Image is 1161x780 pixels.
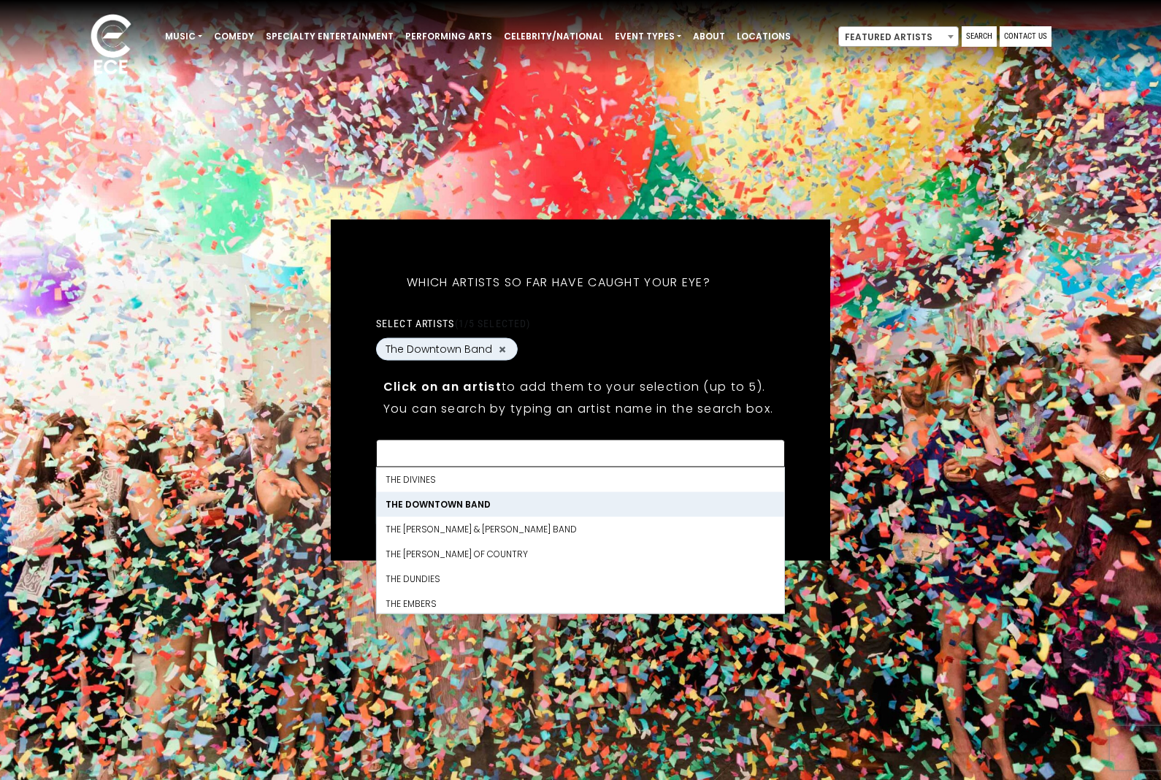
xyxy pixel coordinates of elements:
[839,27,958,47] span: Featured Artists
[962,26,997,47] a: Search
[1000,26,1051,47] a: Contact Us
[609,24,687,49] a: Event Types
[386,449,775,462] textarea: Search
[731,24,797,49] a: Locations
[687,24,731,49] a: About
[498,24,609,49] a: Celebrity/National
[260,24,399,49] a: Specialty Entertainment
[208,24,260,49] a: Comedy
[377,542,784,567] li: THE [PERSON_NAME] OF COUNTRY
[497,343,508,356] button: Remove The Downtown Band
[383,378,778,396] p: to add them to your selection (up to 5).
[159,24,208,49] a: Music
[386,342,492,357] span: The Downtown Band
[838,26,959,47] span: Featured Artists
[377,492,784,517] li: The Downtown Band
[399,24,498,49] a: Performing Arts
[377,467,784,492] li: The Divines
[376,317,530,330] label: Select artists
[455,318,531,329] span: (1/5 selected)
[383,378,502,395] strong: Click on an artist
[383,399,778,418] p: You can search by typing an artist name in the search box.
[74,10,147,81] img: ece_new_logo_whitev2-1.png
[376,256,741,309] h5: Which artists so far have caught your eye?
[377,517,784,542] li: The [PERSON_NAME] & [PERSON_NAME] Band
[377,592,784,616] li: The Embers
[377,567,784,592] li: THE DUNDIES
